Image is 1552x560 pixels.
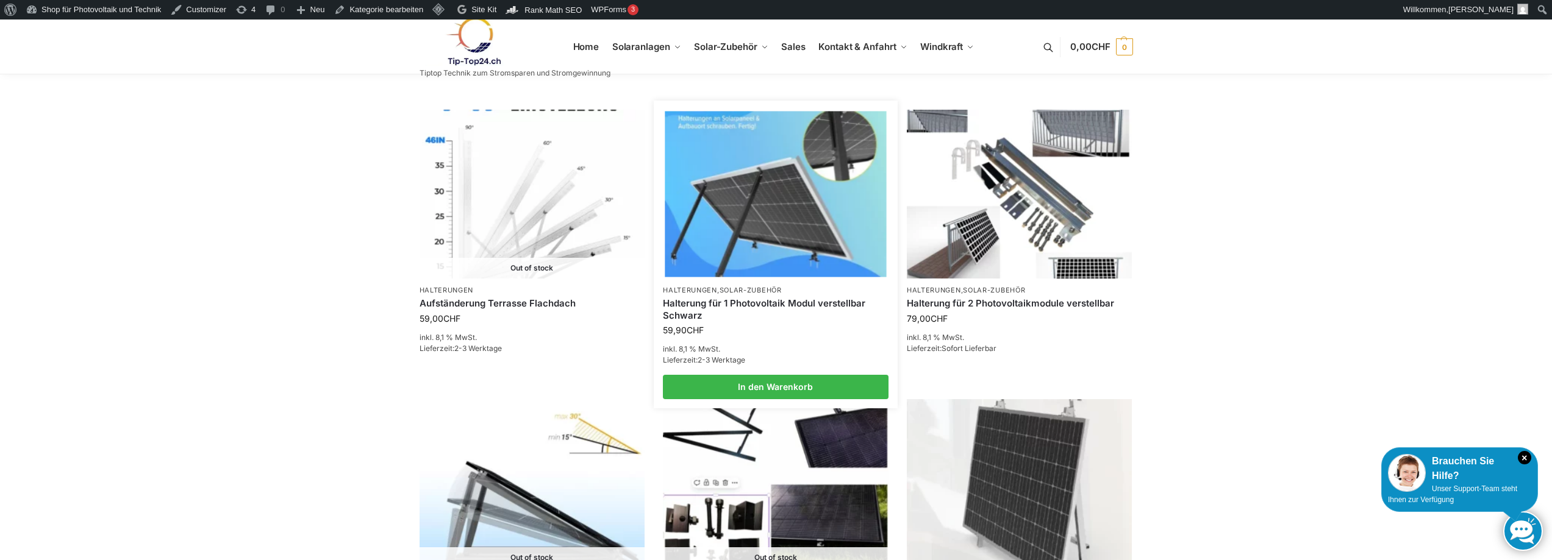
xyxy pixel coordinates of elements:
a: Kontakt & Anfahrt [814,19,912,74]
img: Halterung für 2 Photovoltaikmodule verstellbar [907,110,1132,278]
span: Windkraft [920,41,963,52]
a: Solar-Zubehör [720,286,782,294]
i: Schließen [1518,451,1531,464]
div: 3 [628,4,638,15]
span: Sales [781,41,806,52]
p: inkl. 8,1 % MwSt. [907,332,1132,343]
a: Windkraft [915,19,979,74]
span: Solaranlagen [612,41,670,52]
p: , [663,286,889,295]
a: Aufständerung Terrasse Flachdach [420,297,645,310]
a: Solaranlagen [607,19,685,74]
span: Kontakt & Anfahrt [818,41,896,52]
nav: Cart contents [1070,19,1132,76]
bdi: 59,90 [663,325,704,335]
a: Out of stock Die optimierte Produktbeschreibung könnte wie folgt lauten: Flexibles Montagesystem ... [420,110,645,278]
a: 0,00CHF 0 [1070,29,1132,65]
a: Halterungen [420,286,474,294]
p: , [907,286,1132,295]
span: CHF [443,313,460,324]
span: Lieferzeit: [907,344,996,353]
a: Sales [776,19,810,74]
p: Tiptop Technik zum Stromsparen und Stromgewinnung [420,69,610,77]
bdi: 79,00 [907,313,948,324]
img: Solaranlagen, Speicheranlagen und Energiesparprodukte [420,16,526,66]
span: [PERSON_NAME] [1448,5,1514,14]
span: Solar-Zubehör [694,41,757,52]
span: CHF [931,313,948,324]
p: inkl. 8,1 % MwSt. [663,344,889,355]
span: Rank Math SEO [524,5,582,15]
img: Benutzerbild von Rupert Spoddig [1517,4,1528,15]
p: inkl. 8,1 % MwSt. [420,332,645,343]
span: 2-3 Werktage [454,344,502,353]
span: 0,00 [1070,41,1110,52]
span: Sofort Lieferbar [942,344,996,353]
a: In den Warenkorb legen: „Halterung für 1 Photovoltaik Modul verstellbar Schwarz“ [663,375,889,399]
img: Customer service [1388,454,1426,492]
a: Halterung für 2 Photovoltaikmodule verstellbar [907,297,1132,310]
div: Brauchen Sie Hilfe? [1388,454,1531,483]
a: Solar-Zubehör [689,19,773,74]
span: 0 [1116,38,1133,55]
span: Unser Support-Team steht Ihnen zur Verfügung [1388,484,1517,504]
bdi: 59,00 [420,313,460,324]
span: CHF [1092,41,1110,52]
span: Lieferzeit: [663,355,745,364]
img: Solarpaneel Halterung Wand Lang Schwarz [665,111,886,277]
a: Halterungen [907,286,961,294]
a: Halterungen [663,286,717,294]
span: Lieferzeit: [420,344,502,353]
a: Solar-Zubehör [963,286,1025,294]
img: Die optimierte Produktbeschreibung könnte wie folgt lauten: Flexibles Montagesystem für Solarpaneele [420,110,645,278]
a: Halterung für 1 Photovoltaik Modul verstellbar Schwarz [663,297,889,321]
span: CHF [687,325,704,335]
span: Site Kit [471,5,496,14]
span: 2-3 Werktage [698,355,745,364]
